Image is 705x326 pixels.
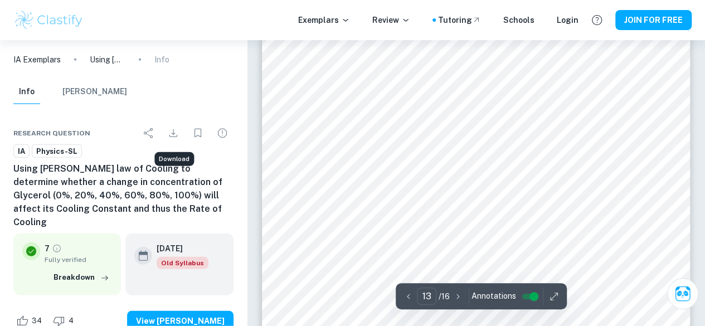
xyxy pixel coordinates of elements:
p: Review [372,14,410,26]
span: Physics-SL [32,146,81,157]
a: Physics-SL [32,144,82,158]
p: Info [154,53,169,66]
a: Tutoring [438,14,481,26]
p: 7 [45,242,50,255]
a: Grade fully verified [52,244,62,254]
img: Clastify logo [13,9,84,31]
button: Info [13,80,40,104]
button: [PERSON_NAME] [62,80,127,104]
div: Download [154,152,194,166]
p: / 16 [439,290,450,303]
div: Report issue [211,122,234,144]
h6: Using [PERSON_NAME] law of Cooling to determine whether a change in concentration of Glycerol (0%... [13,162,234,229]
span: Research question [13,128,90,138]
a: Schools [503,14,534,26]
button: JOIN FOR FREE [615,10,692,30]
button: Breakdown [51,269,112,286]
a: Login [557,14,578,26]
p: Using [PERSON_NAME] law of Cooling to determine whether a change in concentration of Glycerol (0%... [90,53,125,66]
p: Exemplars [298,14,350,26]
button: Ask Clai [667,278,698,309]
span: Fully verified [45,255,112,265]
span: IA [14,146,29,157]
span: Old Syllabus [157,257,208,269]
a: IA [13,144,30,158]
a: IA Exemplars [13,53,61,66]
div: Share [138,122,160,144]
button: Help and Feedback [587,11,606,30]
div: Download [162,122,184,144]
span: Annotations [471,290,516,302]
h6: [DATE] [157,242,200,255]
div: Bookmark [187,122,209,144]
div: Starting from the May 2025 session, the Physics IA requirements have changed. It's OK to refer to... [157,257,208,269]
